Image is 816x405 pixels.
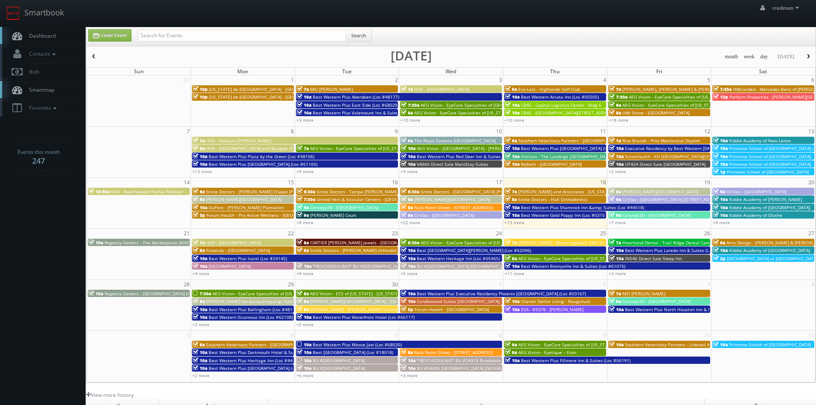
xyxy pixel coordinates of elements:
[622,240,710,246] span: Heartland Dental - Trail Ridge Dental Care
[206,196,282,202] span: [PERSON_NAME][GEOGRAPHIC_DATA]
[206,145,298,151] span: HGV - [GEOGRAPHIC_DATA] and Racquet Club
[495,127,503,136] span: 10
[297,342,311,348] span: 10a
[297,306,309,312] span: 8a
[193,94,208,100] span: 10p
[729,212,782,218] span: Kiddie Academy of Olathe
[609,138,621,144] span: 1a
[310,247,405,253] span: Smile Doctors - [PERSON_NAME] Orthodontics
[713,342,728,348] span: 10a
[521,153,612,159] span: Horizon - The Landings [GEOGRAPHIC_DATA]
[193,291,211,297] span: 7:30a
[401,110,413,116] span: 8a
[310,240,422,246] span: CARTIER [PERSON_NAME] Jewels - [GEOGRAPHIC_DATA]
[609,291,621,297] span: 7a
[209,314,293,320] span: Best Western Sicamous Inn (Loc #62108)
[417,255,500,261] span: Best Western Heritage Inn (Loc #05465)
[505,357,520,363] span: 10a
[713,255,726,261] span: 2p
[209,94,327,100] span: [US_STATE] de [GEOGRAPHIC_DATA] - [GEOGRAPHIC_DATA]
[310,291,447,297] span: AEG Vision - ECS of [US_STATE] - [US_STATE] Valley Family Eye Care
[297,298,309,304] span: 8a
[713,145,728,151] span: 10a
[394,75,399,84] span: 2
[609,145,624,151] span: 10a
[297,291,309,297] span: 8a
[401,263,415,269] span: 10a
[193,298,205,304] span: 8a
[401,291,415,297] span: 10a
[310,86,353,92] span: MSI [PERSON_NAME]
[297,189,315,195] span: 6:30a
[625,145,744,151] span: Executive Residency by Best Western [DATE] (Loc #44764)
[713,247,728,253] span: 10a
[206,189,349,195] span: Smile Doctors - [PERSON_NAME] Chapel [PERSON_NAME] Orthodontic
[105,291,201,297] span: Regency Centers - [GEOGRAPHIC_DATA] (63020)
[518,255,771,261] span: AEG Vision - EyeCare Specialties of [US_STATE] – Drs. [PERSON_NAME] and [PERSON_NAME]-Ost and Ass...
[193,204,207,210] span: 10a
[518,196,588,202] span: Smile Doctors - Hall Orthodontics
[625,161,705,167] span: UT424 Direct Sale [GEOGRAPHIC_DATA]
[622,196,725,202] span: Cirillas - [GEOGRAPHIC_DATA] ([STREET_ADDRESS])
[521,306,583,312] span: ESA - #9378 - [PERSON_NAME]
[609,94,628,100] span: 7:30a
[25,86,54,93] span: Smartmap
[609,298,621,304] span: 9a
[505,263,520,269] span: 10a
[209,357,302,363] span: Best Western Plus Heritage Inn (Loc #44463)
[629,94,777,100] span: AEG Vision - EyeCare Specialties of [US_STATE] – [PERSON_NAME] Vision
[518,342,672,348] span: AEG Vision - EyeCare Specialties of [US_STATE] – [PERSON_NAME] Eye Care
[609,110,621,116] span: 8a
[401,196,413,202] span: 8a
[505,94,520,100] span: 10a
[209,255,287,261] span: Best Western Plus Isanti (Loc #24145)
[310,306,416,312] span: [PERSON_NAME] - [PERSON_NAME] Columbus Circle
[726,189,786,195] span: Cirillas - [GEOGRAPHIC_DATA]
[346,29,372,42] button: Search
[729,247,810,253] span: Kiddie Academy of [GEOGRAPHIC_DATA]
[297,94,311,100] span: 10a
[192,168,212,174] a: +13 more
[713,219,730,225] a: +4 more
[296,117,314,123] a: +3 more
[729,196,802,202] span: Kiddie Academy of [PERSON_NAME]
[310,298,432,304] span: [PERSON_NAME][GEOGRAPHIC_DATA] - [GEOGRAPHIC_DATA]
[89,240,103,246] span: 10a
[421,240,560,246] span: AEG Vision - EyeCare Specialties of [US_STATE] - A1A Family EyeCare
[401,372,418,378] a: +3 more
[609,153,624,159] span: 10a
[414,196,490,202] span: [PERSON_NAME][GEOGRAPHIC_DATA]
[209,263,251,269] span: [GEOGRAPHIC_DATA]
[297,102,311,108] span: 10a
[296,219,314,225] a: +8 more
[414,138,496,144] span: The Royal Sonesta [GEOGRAPHIC_DATA]
[625,255,682,261] span: IN546 Direct Sale Sleep Inn
[518,349,576,355] span: AEG Vision - Eyetique – Eton
[741,51,758,62] button: week
[622,86,787,92] span: [PERSON_NAME], [PERSON_NAME] & [PERSON_NAME], LLC - [GEOGRAPHIC_DATA]
[729,153,811,159] span: Primrose School of [GEOGRAPHIC_DATA]
[622,212,690,218] span: Concept3D - [GEOGRAPHIC_DATA]
[313,314,415,320] span: Best Western Plus Waterfront Hotel (Loc #66117)
[599,127,607,136] span: 11
[297,263,311,269] span: 10a
[209,153,314,159] span: Best Western Plus Plaza by the Green (Loc #48106)
[313,349,393,355] span: Best [GEOGRAPHIC_DATA] (Loc #18018)
[25,104,59,111] span: Favorites
[713,204,728,210] span: 10a
[505,219,524,225] a: +13 more
[310,212,356,218] span: [PERSON_NAME] Court
[505,342,517,348] span: 9a
[772,4,801,12] span: rredmon
[193,145,205,151] span: 9a
[417,263,512,269] span: BU #[GEOGRAPHIC_DATA] [GEOGRAPHIC_DATA]
[6,6,20,20] img: smartbook-logo.png
[183,75,191,84] span: 31
[505,298,520,304] span: 10a
[297,196,315,202] span: 7:30a
[505,306,520,312] span: 10a
[209,306,299,312] span: Best Western Plus Bellingham (Loc #48188)
[521,94,599,100] span: Best Western Arcata Inn (Loc #05505)
[505,138,517,144] span: 9a
[505,255,517,261] span: 8a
